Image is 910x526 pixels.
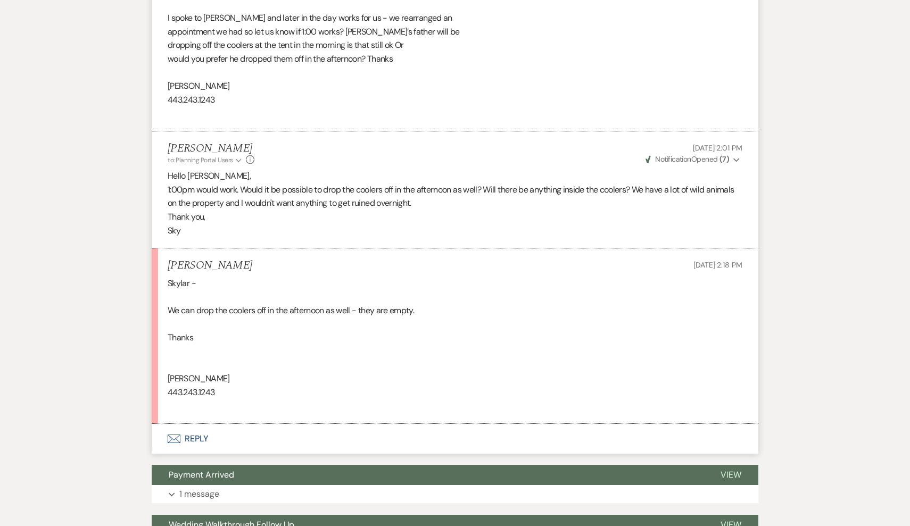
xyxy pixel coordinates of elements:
p: Sky [168,224,742,238]
span: Opened [646,154,729,164]
span: Notification [655,154,691,164]
button: to: Planning Portal Users [168,155,243,165]
div: Skylar - We can drop the coolers off in the afternoon as well - they are empty. Thanks [PERSON_NA... [168,277,742,413]
button: View [704,465,758,485]
p: 1:00pm would work. Would it be possible to drop the coolers off in the afternoon as well? Will th... [168,183,742,210]
span: [DATE] 2:18 PM [693,260,742,270]
button: NotificationOpened (7) [644,154,742,165]
button: 1 message [152,485,758,503]
button: Reply [152,424,758,454]
span: Payment Arrived [169,469,234,480]
h5: [PERSON_NAME] [168,259,252,272]
span: [DATE] 2:01 PM [693,143,742,153]
p: 1 message [179,487,219,501]
p: Thank you, [168,210,742,224]
strong: ( 7 ) [719,154,729,164]
h5: [PERSON_NAME] [168,142,254,155]
span: to: Planning Portal Users [168,156,233,164]
p: Hello [PERSON_NAME], [168,169,742,183]
button: Payment Arrived [152,465,704,485]
span: View [721,469,741,480]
